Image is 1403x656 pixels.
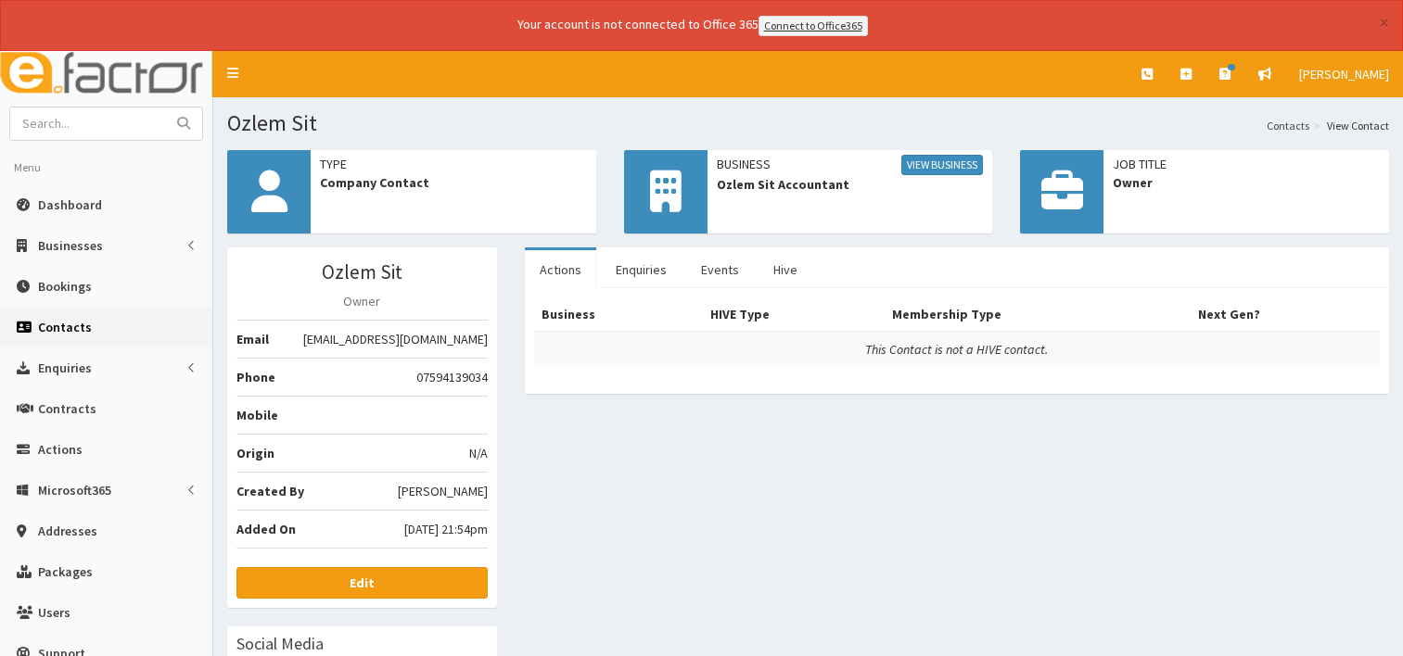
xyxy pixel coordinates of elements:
h3: Social Media [236,636,324,652]
a: Events [686,250,754,289]
span: Enquiries [38,360,92,376]
a: Enquiries [601,250,682,289]
a: Contacts [1267,118,1309,133]
input: Search... [10,107,166,140]
th: Next Gen? [1191,297,1380,332]
a: Edit [236,567,488,599]
span: Contacts [38,319,92,335]
b: Mobile [236,407,278,423]
b: Added On [236,521,296,537]
b: Email [236,331,269,347]
i: This Contact is not a HIVE contact. [865,341,1048,358]
span: Owner [1113,173,1380,192]
th: Membership Type [885,297,1190,332]
th: HIVE Type [703,297,886,332]
a: View Business [901,155,983,175]
span: Job Title [1113,155,1380,173]
h3: Ozlem Sit [236,261,488,283]
span: Microsoft365 [38,482,111,498]
span: Businesses [38,237,103,254]
span: Type [320,155,587,173]
span: Contracts [38,400,96,417]
span: Addresses [38,523,97,539]
span: 07594139034 [416,368,488,386]
b: Origin [236,445,274,461]
span: [PERSON_NAME] [1299,66,1389,82]
b: Phone [236,369,275,385]
span: Company Contact [320,173,587,192]
th: Business [534,297,703,332]
span: Packages [38,563,93,580]
span: Actions [38,441,83,458]
li: View Contact [1309,118,1389,133]
span: [EMAIL_ADDRESS][DOMAIN_NAME] [303,330,488,348]
span: [DATE] 21:54pm [404,520,488,538]
p: Owner [236,292,488,310]
a: Hive [759,250,812,289]
a: Connect to Office365 [759,16,868,36]
span: Business [717,155,984,175]
span: Users [38,604,70,621]
span: Bookings [38,278,92,295]
h1: Ozlem Sit [227,111,1389,135]
span: N/A [469,444,488,462]
div: Your account is not connected to Office 365 [150,15,1235,36]
a: [PERSON_NAME] [1285,51,1403,97]
button: × [1379,13,1389,32]
span: Ozlem Sit Accountant [717,175,984,194]
b: Created By [236,483,304,499]
span: [PERSON_NAME] [398,482,488,500]
span: Dashboard [38,196,102,213]
a: Actions [525,250,596,289]
b: Edit [350,574,375,591]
